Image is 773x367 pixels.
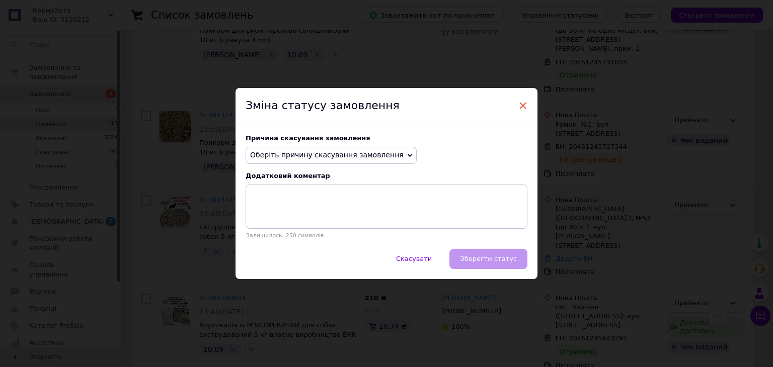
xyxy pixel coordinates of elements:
span: × [518,97,527,114]
div: Причина скасування замовлення [246,134,527,142]
span: Скасувати [396,255,432,262]
span: Оберіть причину скасування замовлення [250,151,404,159]
p: Залишилось: 250 символів [246,232,527,239]
button: Скасувати [385,249,442,269]
div: Додатковий коментар [246,172,527,179]
div: Зміна статусу замовлення [236,88,537,124]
